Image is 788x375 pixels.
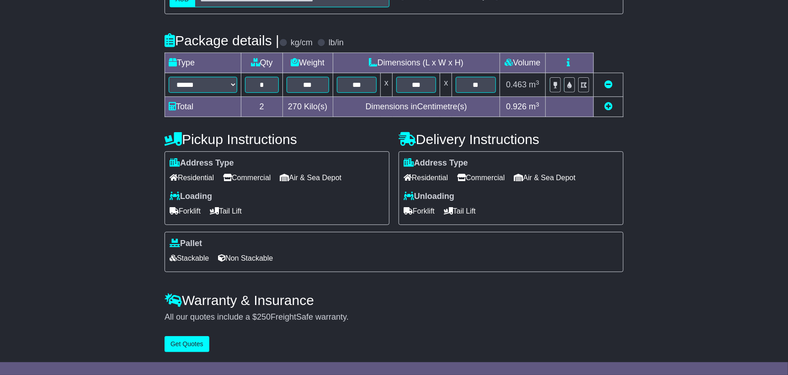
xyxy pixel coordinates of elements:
td: Total [165,97,241,117]
sup: 3 [536,101,539,108]
label: Unloading [404,192,454,202]
td: Kilo(s) [282,97,333,117]
label: Address Type [404,158,468,168]
a: Remove this item [604,80,612,89]
label: Pallet [170,239,202,249]
td: Volume [500,53,545,73]
span: Forklift [404,204,435,218]
span: 270 [288,102,302,111]
div: All our quotes include a $ FreightSafe warranty. [165,312,623,322]
td: x [440,73,452,97]
td: 2 [241,97,283,117]
label: lb/in [329,38,344,48]
span: Air & Sea Depot [514,171,576,185]
sup: 3 [536,79,539,86]
h4: Package details | [165,33,279,48]
td: x [381,73,393,97]
td: Qty [241,53,283,73]
td: Weight [282,53,333,73]
span: m [529,80,539,89]
h4: Delivery Instructions [399,132,623,147]
a: Add new item [604,102,612,111]
span: Tail Lift [210,204,242,218]
span: Tail Lift [444,204,476,218]
span: 250 [257,312,271,321]
label: Address Type [170,158,234,168]
span: m [529,102,539,111]
label: kg/cm [291,38,313,48]
td: Dimensions (L x W x H) [333,53,500,73]
span: Residential [404,171,448,185]
td: Dimensions in Centimetre(s) [333,97,500,117]
span: Air & Sea Depot [280,171,342,185]
button: Get Quotes [165,336,209,352]
span: Residential [170,171,214,185]
h4: Pickup Instructions [165,132,389,147]
span: Stackable [170,251,209,265]
label: Loading [170,192,212,202]
span: Commercial [457,171,505,185]
span: Forklift [170,204,201,218]
span: 0.463 [506,80,527,89]
h4: Warranty & Insurance [165,293,623,308]
td: Type [165,53,241,73]
span: Non Stackable [218,251,273,265]
span: 0.926 [506,102,527,111]
span: Commercial [223,171,271,185]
